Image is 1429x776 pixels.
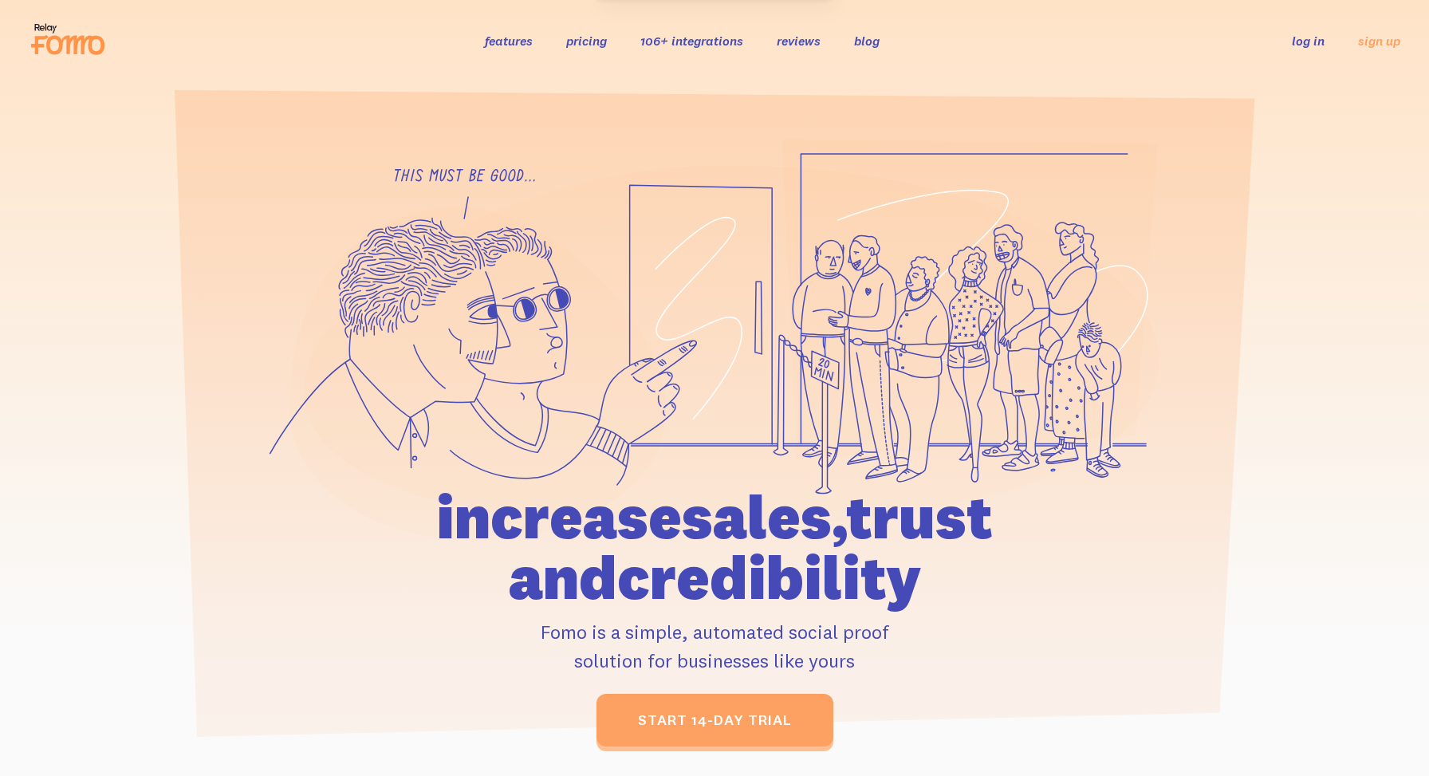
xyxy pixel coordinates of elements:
[485,33,533,49] a: features
[640,33,743,49] a: 106+ integrations
[566,33,607,49] a: pricing
[1358,33,1400,49] a: sign up
[345,617,1084,675] p: Fomo is a simple, automated social proof solution for businesses like yours
[854,33,880,49] a: blog
[777,33,821,49] a: reviews
[1292,33,1325,49] a: log in
[596,694,833,746] a: start 14-day trial
[345,486,1084,608] h1: increase sales, trust and credibility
